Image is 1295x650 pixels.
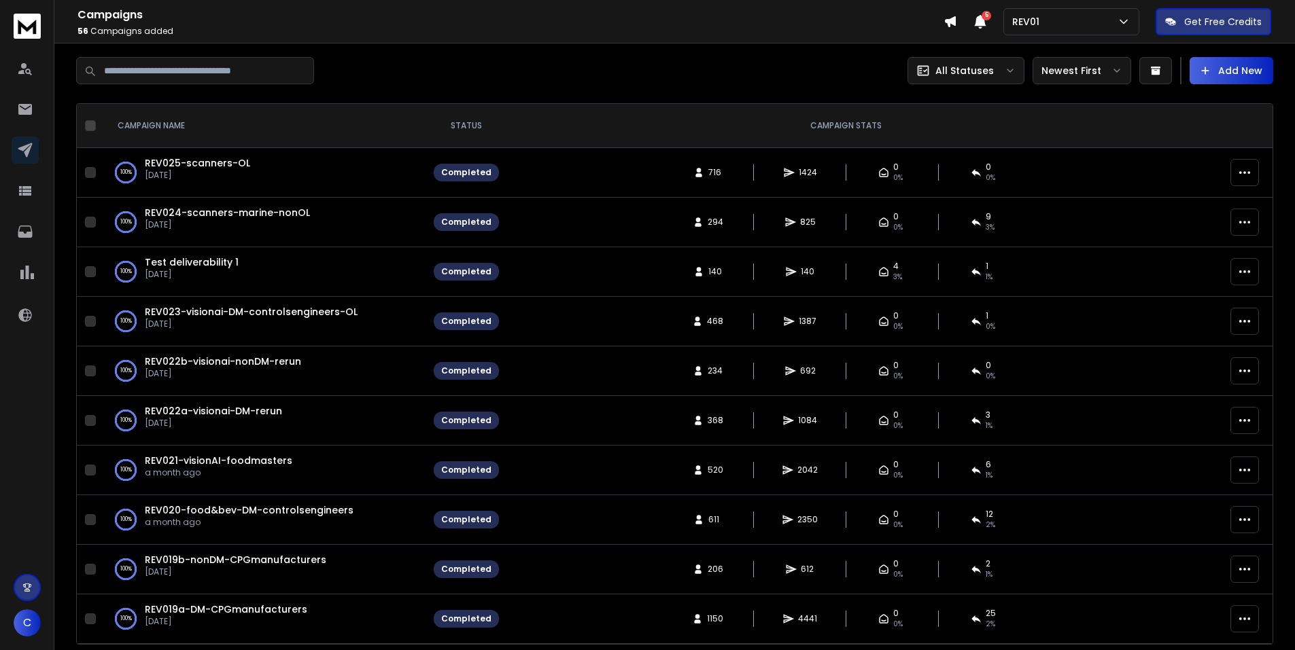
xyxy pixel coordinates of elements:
span: 0% [893,569,903,580]
button: Get Free Credits [1156,8,1271,35]
span: 1424 [799,167,817,178]
span: REV019a-DM-CPGmanufacturers [145,602,307,616]
p: 100 % [120,612,132,626]
span: 0% [893,420,903,431]
p: [DATE] [145,319,358,329]
span: 0 % [986,173,995,183]
a: REV021-visionAI-foodmasters [145,454,292,467]
span: 5 [982,11,991,20]
span: C [14,609,41,636]
div: Completed [441,167,491,178]
p: 100 % [120,364,132,378]
span: 0% [893,619,903,630]
div: Completed [441,266,491,277]
span: 692 [800,365,816,376]
div: Completed [441,613,491,624]
span: 3 % [893,272,902,283]
span: 206 [708,564,723,575]
span: 1150 [707,613,723,624]
span: 4 [893,261,899,272]
span: 716 [708,167,722,178]
span: 12 [986,509,993,520]
span: 3 % [986,222,995,233]
td: 100%REV022a-visionai-DM-rerun[DATE] [101,396,426,446]
p: [DATE] [145,269,239,280]
p: All Statuses [935,64,994,77]
p: 100 % [120,265,132,278]
th: CAMPAIGN NAME [101,104,426,148]
p: a month ago [145,467,292,478]
a: REV023-visionai-DM-controlsengineers-OL [145,305,358,319]
p: Get Free Credits [1184,15,1262,29]
span: 611 [708,514,722,525]
td: 100%REV019a-DM-CPGmanufacturers[DATE] [101,594,426,644]
div: Completed [441,514,491,525]
span: 0% [893,520,903,530]
a: REV019b-nonDM-CPGmanufacturers [145,553,326,566]
p: [DATE] [145,219,310,230]
div: Completed [441,365,491,376]
span: 0% [893,173,903,183]
p: [DATE] [145,418,282,429]
span: 0 [986,162,991,173]
span: 0 [893,162,899,173]
td: 100%REV019b-nonDM-CPGmanufacturers[DATE] [101,545,426,594]
p: 100 % [120,215,132,229]
span: 25 [986,608,996,619]
span: 612 [801,564,814,575]
span: 0% [893,371,903,382]
span: 234 [708,365,723,376]
a: REV025-scanners-OL [145,156,250,170]
a: REV022b-visionai-nonDM-rerun [145,355,301,368]
span: 2 % [986,619,995,630]
span: 0 [893,608,899,619]
p: [DATE] [145,566,326,577]
p: [DATE] [145,616,307,627]
span: 1 [986,261,988,272]
div: Completed [441,415,491,426]
span: 2 % [986,520,995,530]
a: Test deliverability 1 [145,255,239,269]
a: REV022a-visionai-DM-rerun [145,404,282,418]
span: 2350 [797,514,818,525]
p: Campaigns added [77,26,944,37]
span: 1 % [986,470,992,481]
span: 0 [893,459,899,470]
p: 100 % [120,414,132,427]
th: CAMPAIGN STATS [507,104,1184,148]
span: 0% [893,222,903,233]
span: REV024-scanners-marine-nonOL [145,206,310,219]
p: a month ago [145,517,353,528]
span: 6 [986,459,991,470]
span: 0 [893,211,899,222]
span: 3 [986,410,990,420]
span: 2 [986,558,990,569]
h1: Campaigns [77,7,944,23]
p: [DATE] [145,170,250,181]
span: 294 [708,217,723,228]
p: 100 % [120,314,132,328]
span: 140 [801,266,814,277]
td: 100%REV020-food&bev-DM-controlsengineersa month ago [101,495,426,545]
th: STATUS [426,104,507,148]
span: 520 [708,465,723,475]
img: logo [14,14,41,39]
span: 0 [893,558,899,569]
td: 100%REV025-scanners-OL[DATE] [101,148,426,198]
td: 100%REV024-scanners-marine-nonOL[DATE] [101,198,426,247]
p: 100 % [120,562,132,576]
span: 2042 [797,465,818,475]
span: 0 [893,360,899,371]
span: 1 % [986,272,992,283]
td: 100%REV021-visionAI-foodmastersa month ago [101,446,426,495]
span: 0 [893,509,899,520]
button: Newest First [1033,57,1131,84]
span: 0 [986,360,991,371]
p: [DATE] [145,368,301,379]
span: REV020-food&bev-DM-controlsengineers [145,503,353,517]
